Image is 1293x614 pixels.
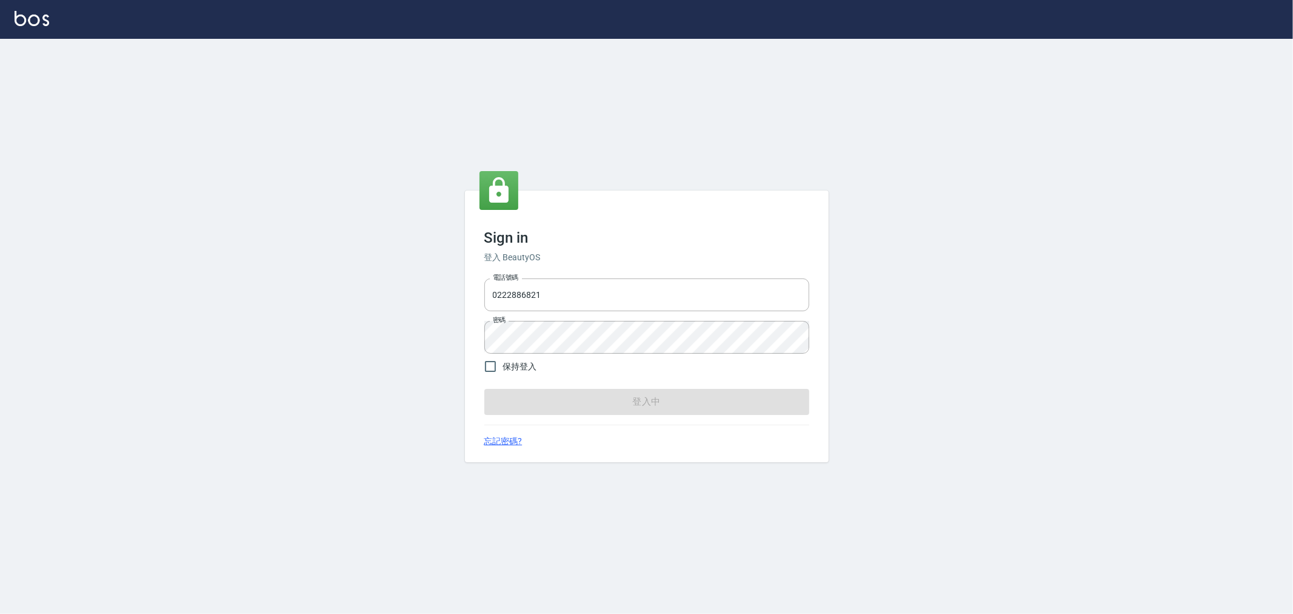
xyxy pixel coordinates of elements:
img: Logo [15,11,49,26]
span: 保持登入 [503,360,537,373]
label: 電話號碼 [493,273,518,282]
h6: 登入 BeautyOS [484,251,809,264]
h3: Sign in [484,229,809,246]
label: 密碼 [493,315,506,325]
a: 忘記密碼? [484,435,523,448]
